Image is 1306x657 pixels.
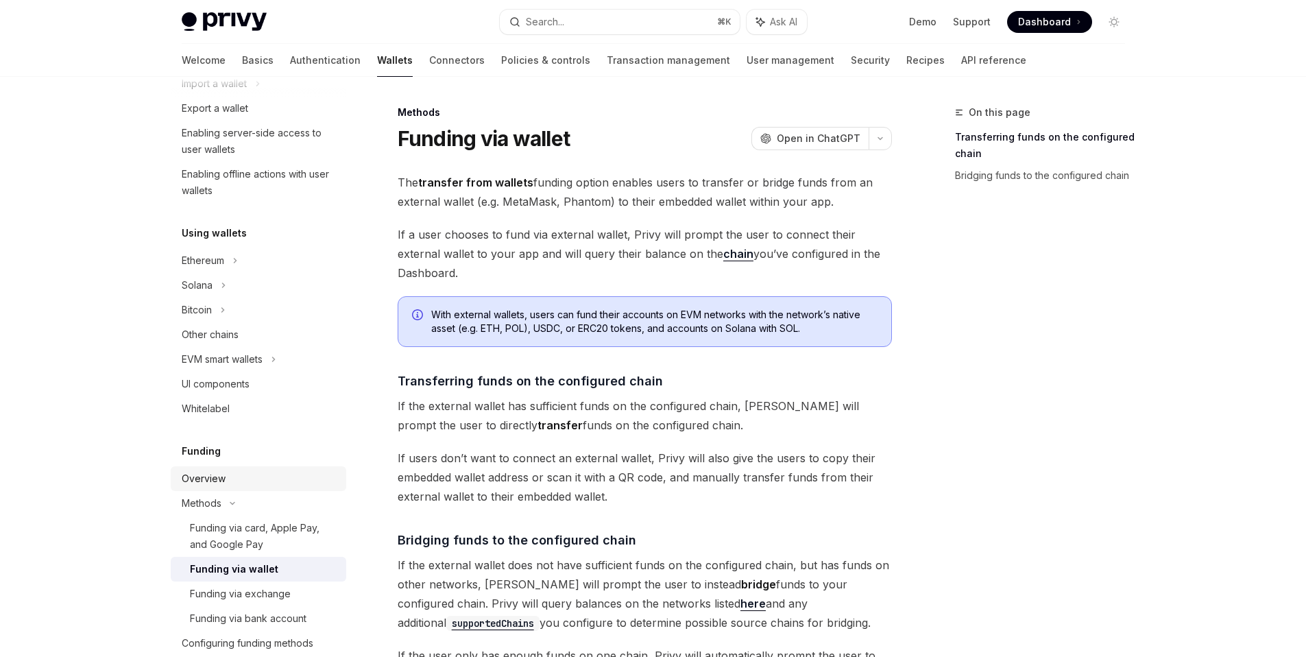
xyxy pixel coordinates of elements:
[398,396,892,435] span: If the external wallet has sufficient funds on the configured chain, [PERSON_NAME] will prompt th...
[953,15,991,29] a: Support
[777,132,860,145] span: Open in ChatGPT
[398,106,892,119] div: Methods
[398,449,892,506] span: If users don’t want to connect an external wallet, Privy will also give the users to copy their e...
[190,586,291,602] div: Funding via exchange
[740,597,766,611] a: here
[851,44,890,77] a: Security
[290,44,361,77] a: Authentication
[741,577,776,591] strong: bridge
[906,44,945,77] a: Recipes
[182,351,263,368] div: EVM smart wallets
[747,44,834,77] a: User management
[398,531,636,549] span: Bridging funds to the configured chain
[182,166,338,199] div: Enabling offline actions with user wallets
[182,125,338,158] div: Enabling server-side access to user wallets
[190,520,338,553] div: Funding via card, Apple Pay, and Google Pay
[171,557,346,582] a: Funding via wallet
[182,443,221,459] h5: Funding
[446,616,540,631] code: supportedChains
[955,165,1136,187] a: Bridging funds to the configured chain
[526,14,564,30] div: Search...
[182,12,267,32] img: light logo
[182,495,221,512] div: Methods
[182,302,212,318] div: Bitcoin
[398,173,892,211] span: The funding option enables users to transfer or bridge funds from an external wallet (e.g. MetaMa...
[171,606,346,631] a: Funding via bank account
[171,466,346,491] a: Overview
[171,582,346,606] a: Funding via exchange
[961,44,1026,77] a: API reference
[398,126,570,151] h1: Funding via wallet
[171,372,346,396] a: UI components
[501,44,590,77] a: Policies & controls
[431,308,878,335] span: With external wallets, users can fund their accounts on EVM networks with the network’s native as...
[182,277,213,294] div: Solana
[969,104,1030,121] span: On this page
[412,309,426,323] svg: Info
[190,610,306,627] div: Funding via bank account
[607,44,730,77] a: Transaction management
[171,322,346,347] a: Other chains
[909,15,936,29] a: Demo
[398,372,663,390] span: Transferring funds on the configured chain
[182,326,239,343] div: Other chains
[500,10,740,34] button: Search...⌘K
[171,121,346,162] a: Enabling server-side access to user wallets
[182,376,250,392] div: UI components
[190,561,278,577] div: Funding via wallet
[242,44,274,77] a: Basics
[418,176,533,189] strong: transfer from wallets
[955,126,1136,165] a: Transferring funds on the configured chain
[182,44,226,77] a: Welcome
[717,16,731,27] span: ⌘ K
[182,401,230,417] div: Whitelabel
[723,247,753,261] a: chain
[182,225,247,241] h5: Using wallets
[377,44,413,77] a: Wallets
[171,631,346,656] a: Configuring funding methods
[429,44,485,77] a: Connectors
[171,516,346,557] a: Funding via card, Apple Pay, and Google Pay
[1007,11,1092,33] a: Dashboard
[171,162,346,203] a: Enabling offline actions with user wallets
[182,635,313,652] div: Configuring funding methods
[537,418,583,432] strong: transfer
[398,225,892,283] span: If a user chooses to fund via external wallet, Privy will prompt the user to connect their extern...
[171,96,346,121] a: Export a wallet
[171,396,346,421] a: Whitelabel
[182,470,226,487] div: Overview
[751,127,869,150] button: Open in ChatGPT
[398,556,892,632] span: If the external wallet does not have sufficient funds on the configured chain, but has funds on o...
[182,100,248,117] div: Export a wallet
[182,252,224,269] div: Ethereum
[770,15,797,29] span: Ask AI
[747,10,807,34] button: Ask AI
[1018,15,1071,29] span: Dashboard
[446,616,540,630] a: supportedChains
[1103,11,1125,33] button: Toggle dark mode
